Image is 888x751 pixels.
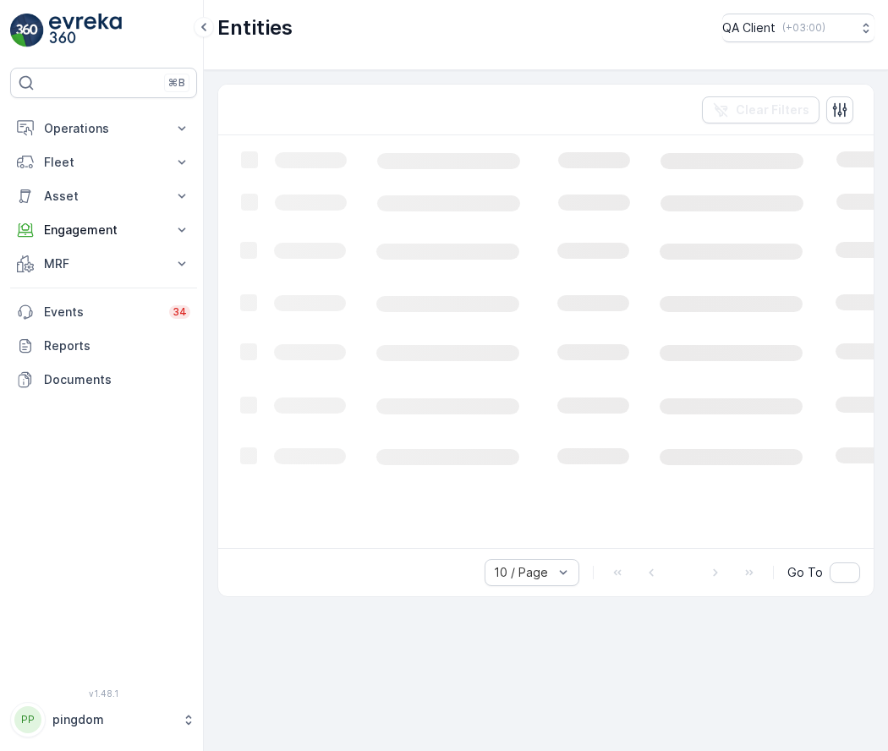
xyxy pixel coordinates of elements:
button: QA Client(+03:00) [722,14,874,42]
button: Fleet [10,145,197,179]
p: 34 [173,305,187,319]
a: Reports [10,329,197,363]
span: v 1.48.1 [10,688,197,699]
p: MRF [44,255,163,272]
p: Events [44,304,159,321]
p: Clear Filters [736,101,809,118]
p: ⌘B [168,76,185,90]
p: Fleet [44,154,163,171]
button: PPpingdom [10,702,197,737]
p: Asset [44,188,163,205]
a: Events34 [10,295,197,329]
button: Clear Filters [702,96,819,123]
p: pingdom [52,711,173,728]
img: logo [10,14,44,47]
button: Engagement [10,213,197,247]
p: Operations [44,120,163,137]
img: logo_light-DOdMpM7g.png [49,14,122,47]
a: Documents [10,363,197,397]
p: Entities [217,14,293,41]
p: Engagement [44,222,163,238]
span: Go To [787,564,823,581]
button: MRF [10,247,197,281]
p: Documents [44,371,190,388]
p: QA Client [722,19,776,36]
div: PP [14,706,41,733]
button: Asset [10,179,197,213]
button: Operations [10,112,197,145]
p: ( +03:00 ) [782,21,825,35]
p: Reports [44,337,190,354]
